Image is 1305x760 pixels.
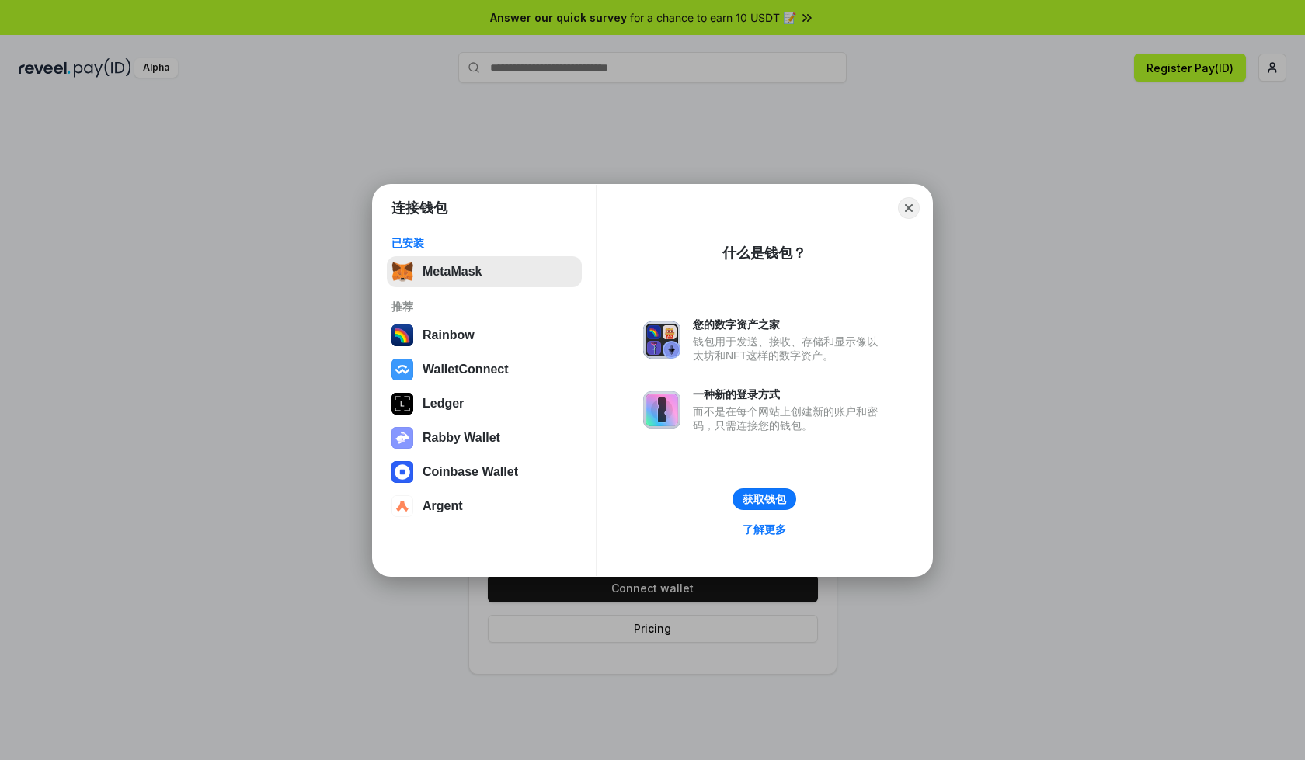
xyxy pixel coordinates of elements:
[387,491,582,522] button: Argent
[387,422,582,453] button: Rabby Wallet
[643,391,680,429] img: svg+xml,%3Csvg%20xmlns%3D%22http%3A%2F%2Fwww.w3.org%2F2000%2Fsvg%22%20fill%3D%22none%22%20viewBox...
[423,328,475,342] div: Rainbow
[391,359,413,380] img: svg+xml,%3Csvg%20width%3D%2228%22%20height%3D%2228%22%20viewBox%3D%220%200%2028%2028%22%20fill%3D...
[387,456,582,488] button: Coinbase Wallet
[391,261,413,283] img: svg+xml,%3Csvg%20fill%3D%22none%22%20height%3D%2233%22%20viewBox%3D%220%200%2035%2033%22%20width%...
[423,265,482,279] div: MetaMask
[387,320,582,351] button: Rainbow
[387,256,582,287] button: MetaMask
[391,393,413,415] img: svg+xml,%3Csvg%20xmlns%3D%22http%3A%2F%2Fwww.w3.org%2F2000%2Fsvg%22%20width%3D%2228%22%20height%3...
[391,236,577,250] div: 已安装
[423,431,500,445] div: Rabby Wallet
[387,388,582,419] button: Ledger
[898,197,920,219] button: Close
[391,324,413,346] img: svg+xml,%3Csvg%20width%3D%22120%22%20height%3D%22120%22%20viewBox%3D%220%200%20120%20120%22%20fil...
[423,397,464,411] div: Ledger
[693,404,886,432] div: 而不是在每个网站上创建新的账户和密码，只需连接您的钱包。
[643,321,680,359] img: svg+xml,%3Csvg%20xmlns%3D%22http%3A%2F%2Fwww.w3.org%2F2000%2Fsvg%22%20fill%3D%22none%22%20viewBox...
[391,199,447,217] h1: 连接钱包
[423,363,509,377] div: WalletConnect
[743,522,786,536] div: 了解更多
[722,244,806,262] div: 什么是钱包？
[693,387,886,401] div: 一种新的登录方式
[423,499,463,513] div: Argent
[733,519,795,540] a: 了解更多
[693,335,886,363] div: 钱包用于发送、接收、存储和显示像以太坊和NFT这样的数字资产。
[423,465,518,479] div: Coinbase Wallet
[733,488,796,510] button: 获取钱包
[391,461,413,483] img: svg+xml,%3Csvg%20width%3D%2228%22%20height%3D%2228%22%20viewBox%3D%220%200%2028%2028%22%20fill%3D...
[387,354,582,385] button: WalletConnect
[391,427,413,449] img: svg+xml,%3Csvg%20xmlns%3D%22http%3A%2F%2Fwww.w3.org%2F2000%2Fsvg%22%20fill%3D%22none%22%20viewBox...
[391,300,577,314] div: 推荐
[391,495,413,517] img: svg+xml,%3Csvg%20width%3D%2228%22%20height%3D%2228%22%20viewBox%3D%220%200%2028%2028%22%20fill%3D...
[693,318,886,331] div: 您的数字资产之家
[743,492,786,506] div: 获取钱包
